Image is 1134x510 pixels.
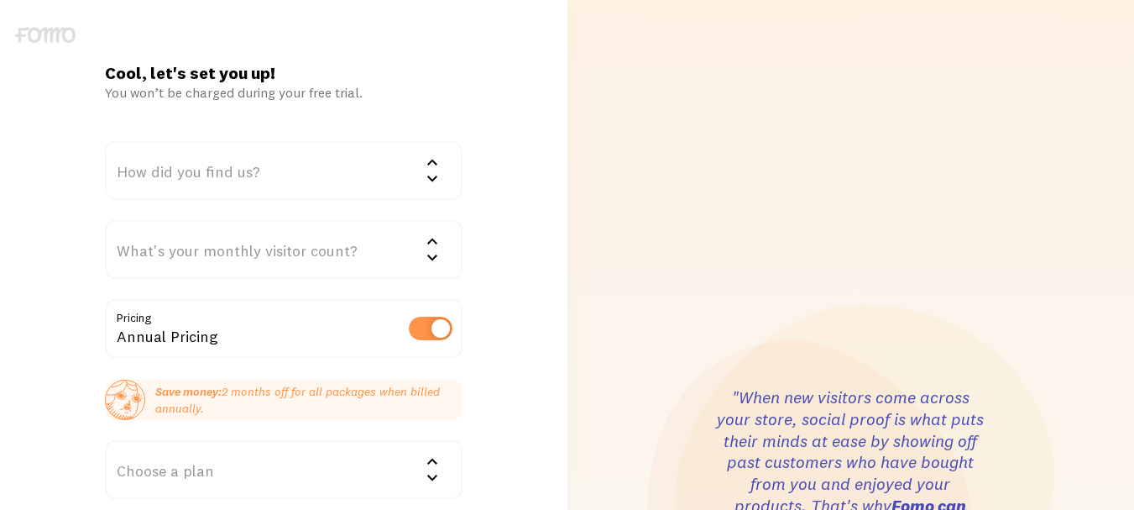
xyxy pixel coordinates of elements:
[155,383,462,417] p: 2 months off for all packages when billed annually.
[155,384,222,399] strong: Save money:
[105,62,462,84] h1: Cool, let's set you up!
[105,299,462,360] div: Annual Pricing
[105,84,462,101] div: You won’t be charged during your free trial.
[105,220,462,279] div: What's your monthly visitor count?
[105,440,462,499] div: Choose a plan
[15,27,76,43] img: fomo-logo-gray-b99e0e8ada9f9040e2984d0d95b3b12da0074ffd48d1e5cb62ac37fc77b0b268.svg
[105,141,462,200] div: How did you find us?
